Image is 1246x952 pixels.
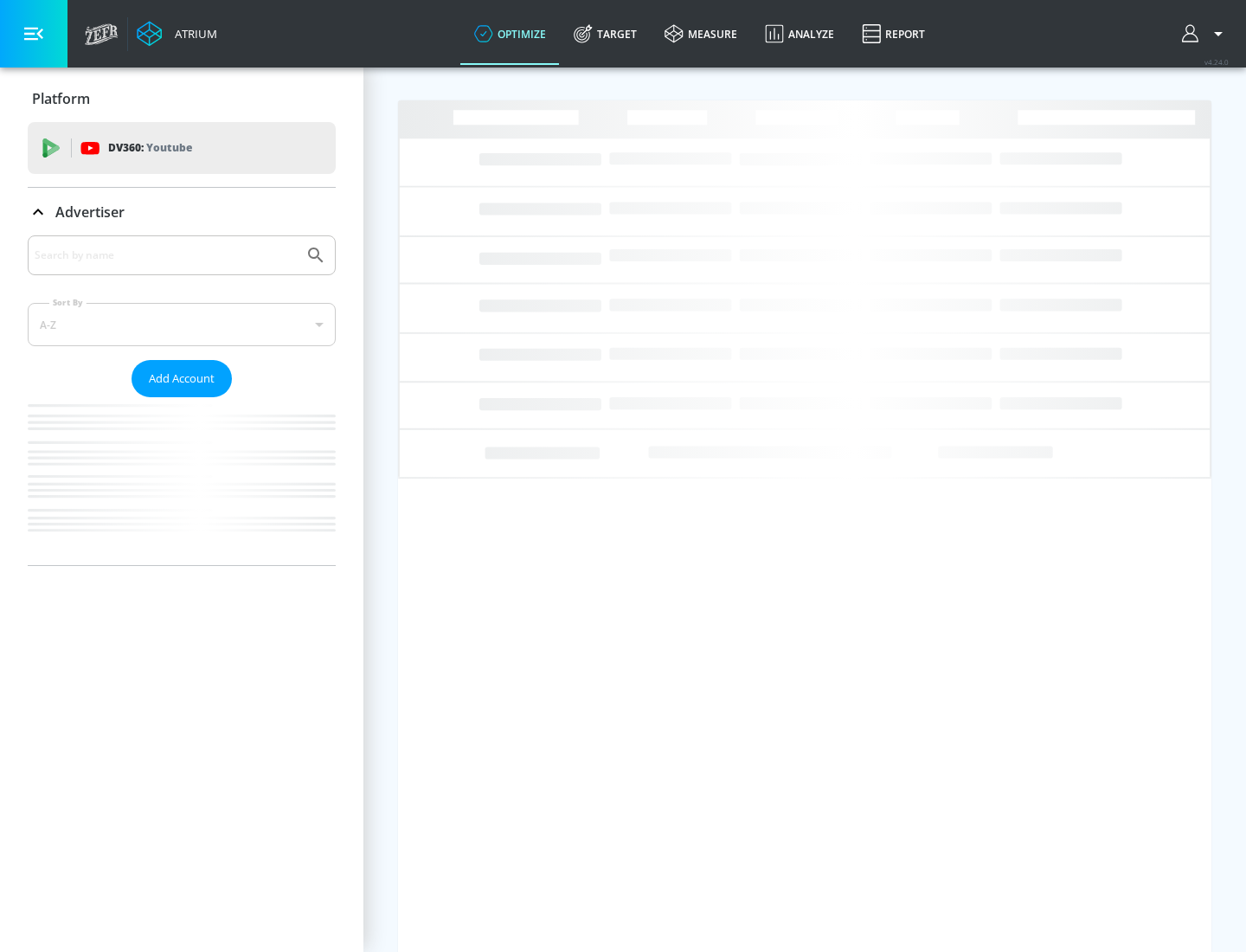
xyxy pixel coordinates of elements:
span: v 4.24.0 [1204,57,1229,67]
div: Advertiser [28,235,336,565]
p: Advertiser [55,203,125,222]
span: Add Account [149,369,215,389]
a: Atrium [137,21,217,47]
p: DV360: [108,138,192,158]
p: Youtube [146,138,192,157]
a: Analyze [751,3,848,65]
div: Platform [28,74,336,123]
p: Platform [32,89,90,108]
div: DV360: Youtube [28,122,336,174]
a: Report [848,3,939,65]
div: Atrium [168,26,217,42]
div: A-Z [28,303,336,346]
label: Sort By [49,297,87,308]
input: Search by name [35,244,297,267]
div: Advertiser [28,188,336,236]
a: measure [651,3,751,65]
nav: list of Advertiser [28,397,336,565]
button: Add Account [132,360,232,397]
a: optimize [460,3,560,65]
a: Target [560,3,651,65]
